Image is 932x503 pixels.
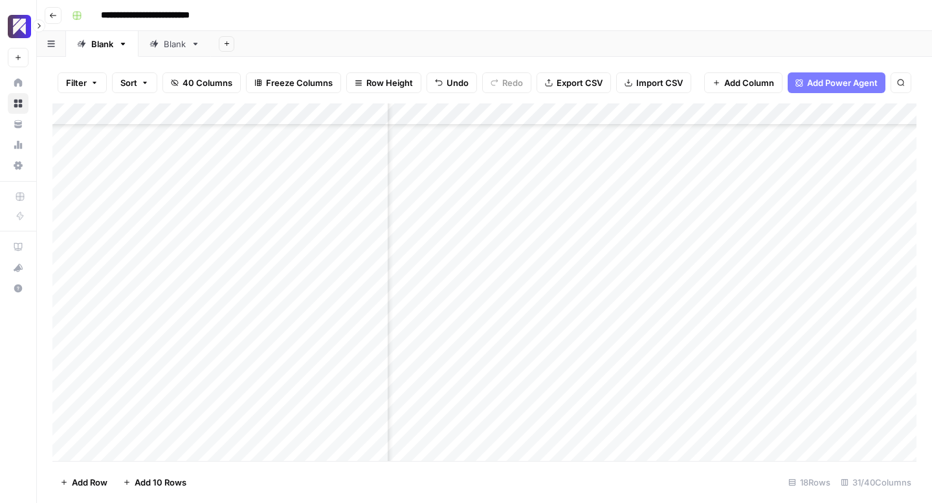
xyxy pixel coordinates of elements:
span: Add Column [724,76,774,89]
a: Usage [8,134,28,155]
button: Row Height [346,72,421,93]
div: What's new? [8,258,28,277]
span: Import CSV [636,76,683,89]
button: Export CSV [537,72,611,93]
span: Row Height [366,76,413,89]
button: Import CSV [616,72,691,93]
a: Home [8,72,28,93]
a: AirOps Academy [8,237,28,257]
span: Add 10 Rows [135,476,186,489]
button: Add Power Agent [788,72,885,93]
button: Filter [58,72,107,93]
a: Your Data [8,114,28,134]
button: Add Column [704,72,782,93]
a: Settings [8,155,28,176]
span: Freeze Columns [266,76,333,89]
button: Undo [427,72,477,93]
div: 18 Rows [783,472,836,493]
span: 40 Columns [183,76,232,89]
button: Sort [112,72,157,93]
div: Blank [164,37,186,50]
span: Export CSV [557,76,603,89]
button: Add Row [52,472,115,493]
a: Blank [139,31,211,57]
span: Add Row [72,476,107,489]
button: What's new? [8,257,28,278]
img: Overjet - Test Logo [8,15,31,38]
button: Add 10 Rows [115,472,194,493]
a: Browse [8,93,28,114]
button: Workspace: Overjet - Test [8,10,28,43]
a: Blank [66,31,139,57]
span: Add Power Agent [807,76,878,89]
button: Help + Support [8,278,28,299]
div: 31/40 Columns [836,472,916,493]
button: Redo [482,72,531,93]
button: Freeze Columns [246,72,341,93]
span: Undo [447,76,469,89]
span: Redo [502,76,523,89]
div: Blank [91,37,113,50]
span: Filter [66,76,87,89]
span: Sort [120,76,137,89]
button: 40 Columns [162,72,241,93]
